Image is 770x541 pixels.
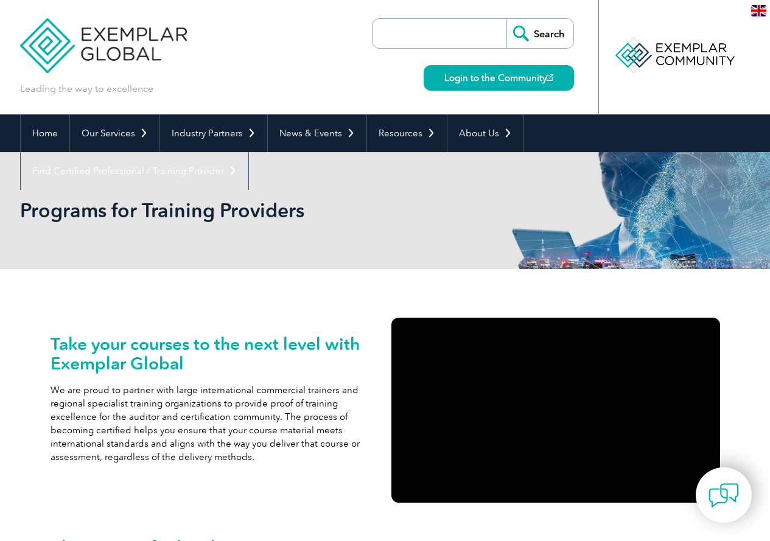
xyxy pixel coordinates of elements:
[506,19,573,48] input: Search
[751,5,766,16] img: en
[20,201,531,220] h2: Programs for Training Providers
[70,114,159,152] a: Our Services
[160,114,267,152] a: Industry Partners
[424,65,574,91] a: Login to the Community
[51,334,379,373] h2: Take your courses to the next level with Exemplar Global
[21,114,69,152] a: Home
[391,318,720,503] iframe: Exemplar Global's TPECS and RTP Programs
[709,480,739,511] img: contact-chat.png
[547,74,553,81] img: open_square.png
[367,114,447,152] a: Resources
[268,114,366,152] a: News & Events
[51,383,379,464] p: We are proud to partner with large international commercial trainers and regional specialist trai...
[20,82,153,96] p: Leading the way to excellence
[447,114,523,152] a: About Us
[21,152,248,190] a: Find Certified Professional / Training Provider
